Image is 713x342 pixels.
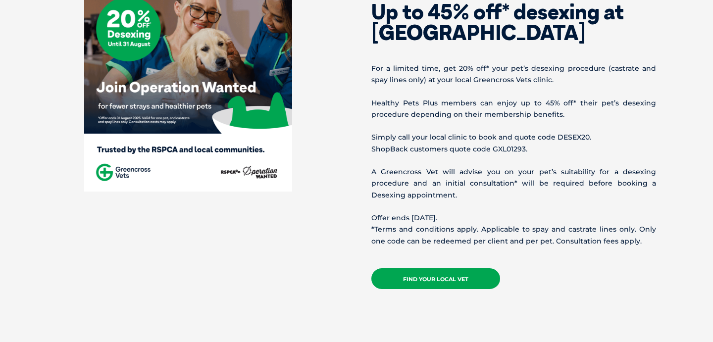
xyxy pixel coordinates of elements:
[371,63,656,86] p: For a limited time, get 20% off* your pet’s desexing procedure (castrate and spay lines only) at ...
[371,268,500,289] a: Find your local vet
[371,132,656,154] p: Simply call your local clinic to book and quote code DESEX20. ShopBack customers quote code GXL01...
[371,1,656,43] h2: Up to 45% off* desexing at [GEOGRAPHIC_DATA]
[371,166,656,201] p: A Greencross Vet will advise you on your pet’s suitability for a desexing procedure and an initia...
[371,98,656,120] p: Healthy Pets Plus members can enjoy up to 45% off* their pet’s desexing procedure depending on th...
[371,212,656,247] p: Offer ends [DATE]. *Terms and conditions apply. Applicable to spay and castrate lines only. Only ...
